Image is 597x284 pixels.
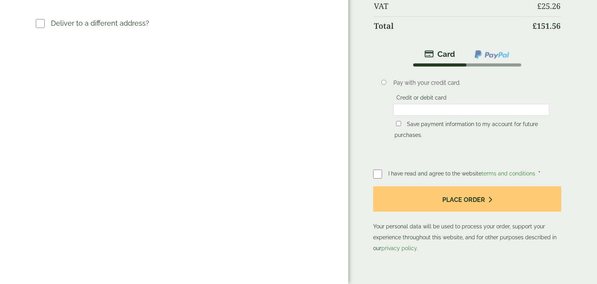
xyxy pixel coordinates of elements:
[393,79,549,87] p: Pay with your credit card.
[474,49,510,60] img: ppcp-gateway.png
[51,18,149,28] p: Deliver to a different address?
[388,170,537,177] span: I have read and agree to the website
[396,106,547,113] iframe: Secure card payment input frame
[532,21,560,31] bdi: 151.56
[393,95,450,103] label: Credit or debit card
[395,121,538,140] label: Save payment information to my account for future purchases.
[381,245,417,251] a: privacy policy
[373,186,561,212] button: Place order
[532,21,537,31] span: £
[424,49,455,59] img: stripe.png
[374,16,527,35] th: Total
[537,1,560,11] bdi: 25.26
[537,1,541,11] span: £
[538,170,540,177] abbr: required
[482,170,535,177] a: terms and conditions
[373,186,561,254] p: Your personal data will be used to process your order, support your experience throughout this we...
